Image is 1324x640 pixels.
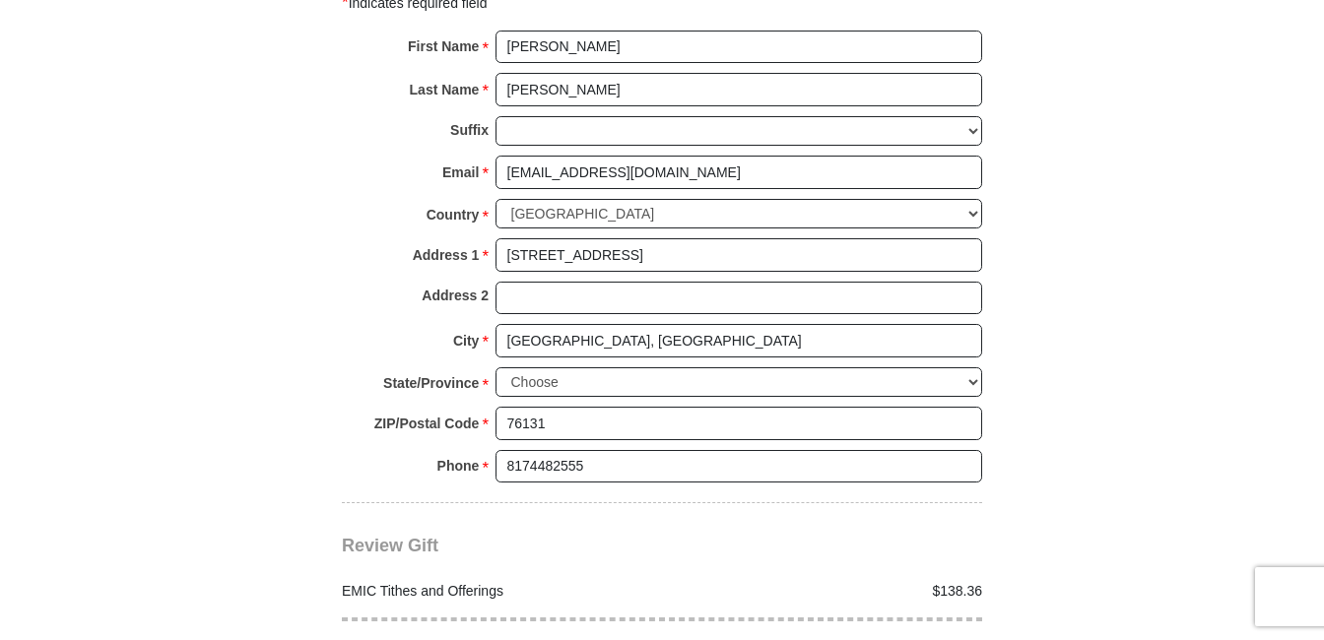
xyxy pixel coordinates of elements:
strong: ZIP/Postal Code [374,410,480,437]
strong: Country [427,201,480,228]
div: $138.36 [662,581,993,602]
strong: Suffix [450,116,489,144]
div: EMIC Tithes and Offerings [332,581,663,602]
strong: State/Province [383,369,479,397]
strong: Email [442,159,479,186]
span: Review Gift [342,536,438,555]
strong: Address 1 [413,241,480,269]
strong: City [453,327,479,354]
strong: Address 2 [422,282,489,309]
strong: Phone [437,452,480,480]
strong: Last Name [410,76,480,103]
strong: First Name [408,32,479,60]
